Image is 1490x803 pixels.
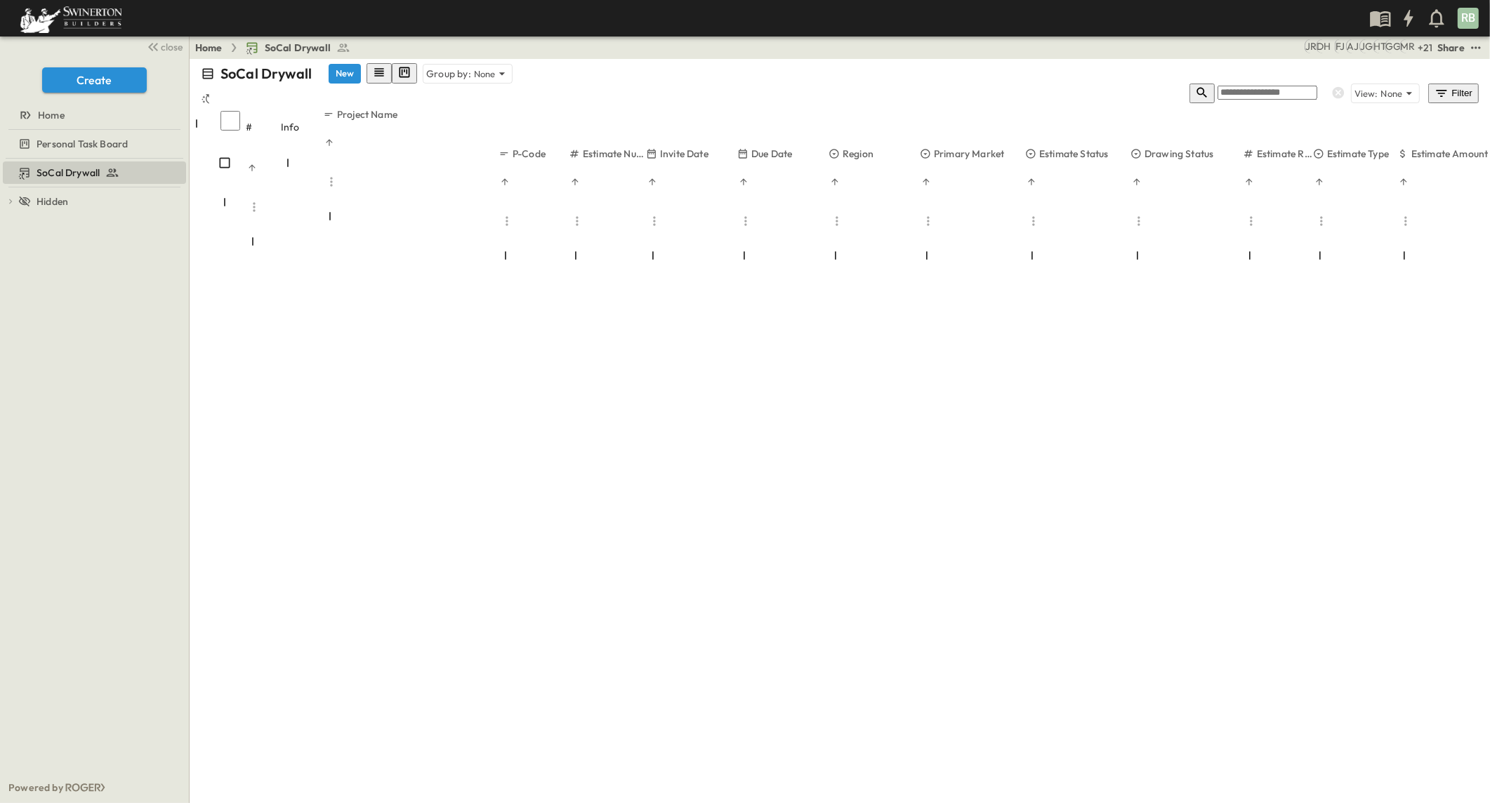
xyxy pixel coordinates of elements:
button: Sort [323,136,336,149]
div: Gerrad Gerber (gerrad.gerber@swinerton.com) [1385,39,1401,53]
p: Estimate Type [1327,147,1389,161]
p: + 21 [1418,41,1432,55]
img: 6c363589ada0b36f064d841b69d3a419a338230e66bb0a533688fa5cc3e9e735.png [17,4,125,33]
p: Estimate Amount [1411,147,1489,161]
button: Sort [920,175,932,188]
p: Primary Market [934,147,1004,161]
p: Drawing Status [1145,147,1213,161]
input: Select all rows [220,111,240,131]
button: Sort [499,175,511,188]
div: RB [1458,8,1479,29]
nav: breadcrumbs [195,41,359,55]
p: Estimate Number [583,147,646,161]
span: SoCal Drywall [37,166,100,180]
p: Project Name [337,107,397,121]
p: View: [1354,87,1378,100]
div: table view [367,63,417,84]
span: Hidden [37,194,68,208]
button: Sort [1397,175,1410,188]
a: Personal Task Board [3,134,183,154]
button: Sort [1313,175,1326,188]
button: Menu [323,173,340,190]
div: Share [1437,41,1465,55]
button: Filter [1428,84,1479,103]
p: None [474,67,496,81]
a: Home [195,41,223,55]
div: Jorge Garcia (jorgarcia@swinerton.com) [1359,39,1373,53]
button: Menu [920,213,937,230]
button: Menu [737,213,754,230]
button: close [141,36,186,56]
button: Sort [1243,175,1255,188]
button: Sort [569,175,581,188]
div: Francisco J. Sanchez (frsanchez@swinerton.com) [1335,39,1345,53]
div: # [246,107,281,147]
div: Personal Task Boardtest [3,133,186,155]
button: Menu [829,213,845,230]
button: Menu [1313,213,1330,230]
a: SoCal Drywall [3,163,183,182]
div: Joshua Russell (joshua.russell@swinerton.com) [1305,39,1317,53]
button: Sort [646,175,659,188]
span: Personal Task Board [37,137,128,151]
button: Menu [246,199,263,215]
button: Sort [1130,175,1143,188]
div: Meghana Raj (meghana.raj@swinerton.com) [1399,39,1415,53]
button: Create [42,67,147,93]
button: Sort [1025,175,1038,188]
button: Menu [1397,213,1414,230]
button: kanban view [392,63,417,84]
div: Info [281,107,323,147]
button: Sort [829,175,841,188]
p: Region [843,147,873,161]
p: Due Date [751,147,792,161]
button: Menu [499,213,515,230]
span: close [161,40,183,54]
p: Group by: [426,67,471,81]
p: SoCal Drywall [220,64,312,84]
button: Sort [737,175,750,188]
a: SoCal Drywall [245,41,350,55]
button: row view [367,63,392,84]
button: test [1468,39,1484,56]
button: New [329,64,361,84]
p: Estimate Round [1257,147,1313,161]
button: RB [1456,6,1480,30]
p: None [1381,86,1403,100]
span: SoCal Drywall [265,41,331,55]
button: Menu [646,213,663,230]
div: Daryll Hayward (daryll.hayward@swinerton.com) [1316,39,1331,53]
button: Menu [1025,213,1042,230]
p: P-Code [513,147,546,161]
a: Home [3,105,183,125]
div: Filter [1434,86,1473,101]
div: Haaris Tahmas (haaris.tahmas@swinerton.com) [1373,39,1387,53]
div: SoCal Drywalltest [3,161,186,184]
span: Home [38,108,65,122]
button: Sort [246,161,258,174]
button: Menu [569,213,586,230]
div: Anthony Jimenez (anthony.jimenez@swinerton.com) [1346,39,1359,53]
p: Estimate Status [1039,147,1109,161]
p: Invite Date [660,147,708,161]
button: Menu [1243,213,1260,230]
button: Menu [1130,213,1147,230]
